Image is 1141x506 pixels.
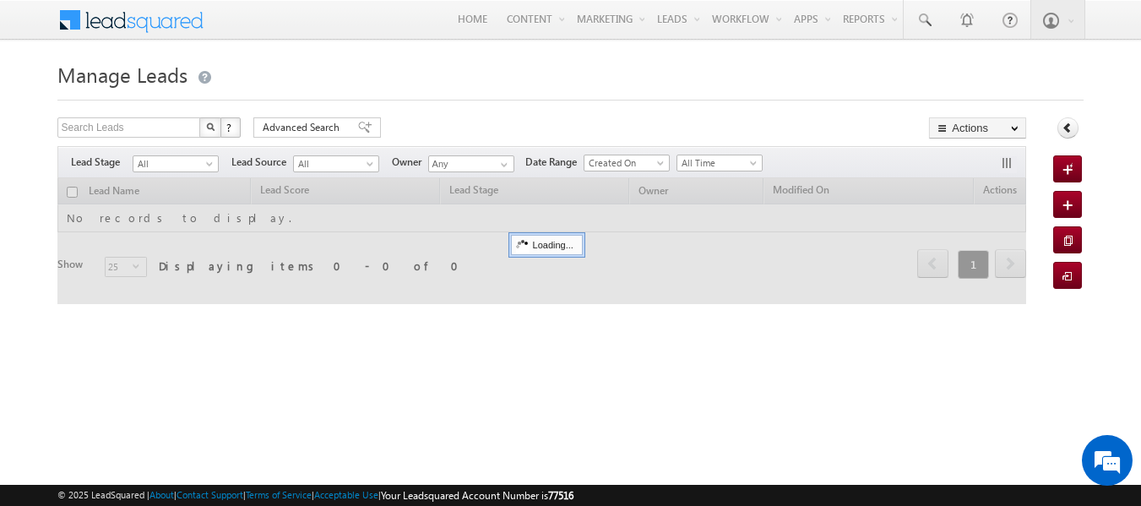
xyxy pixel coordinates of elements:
[57,61,187,88] span: Manage Leads
[133,155,219,172] a: All
[231,155,293,170] span: Lead Source
[294,156,374,171] span: All
[149,489,174,500] a: About
[220,117,241,138] button: ?
[71,155,133,170] span: Lead Stage
[677,155,758,171] span: All Time
[246,489,312,500] a: Terms of Service
[584,155,670,171] a: Created On
[177,489,243,500] a: Contact Support
[381,489,573,502] span: Your Leadsquared Account Number is
[525,155,584,170] span: Date Range
[511,235,583,255] div: Loading...
[133,156,214,171] span: All
[492,156,513,173] a: Show All Items
[57,487,573,503] span: © 2025 LeadSquared | | | | |
[392,155,428,170] span: Owner
[676,155,763,171] a: All Time
[206,122,215,131] img: Search
[929,117,1026,139] button: Actions
[548,489,573,502] span: 77516
[584,155,665,171] span: Created On
[263,120,345,135] span: Advanced Search
[428,155,514,172] input: Type to Search
[293,155,379,172] a: All
[226,120,234,134] span: ?
[314,489,378,500] a: Acceptable Use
